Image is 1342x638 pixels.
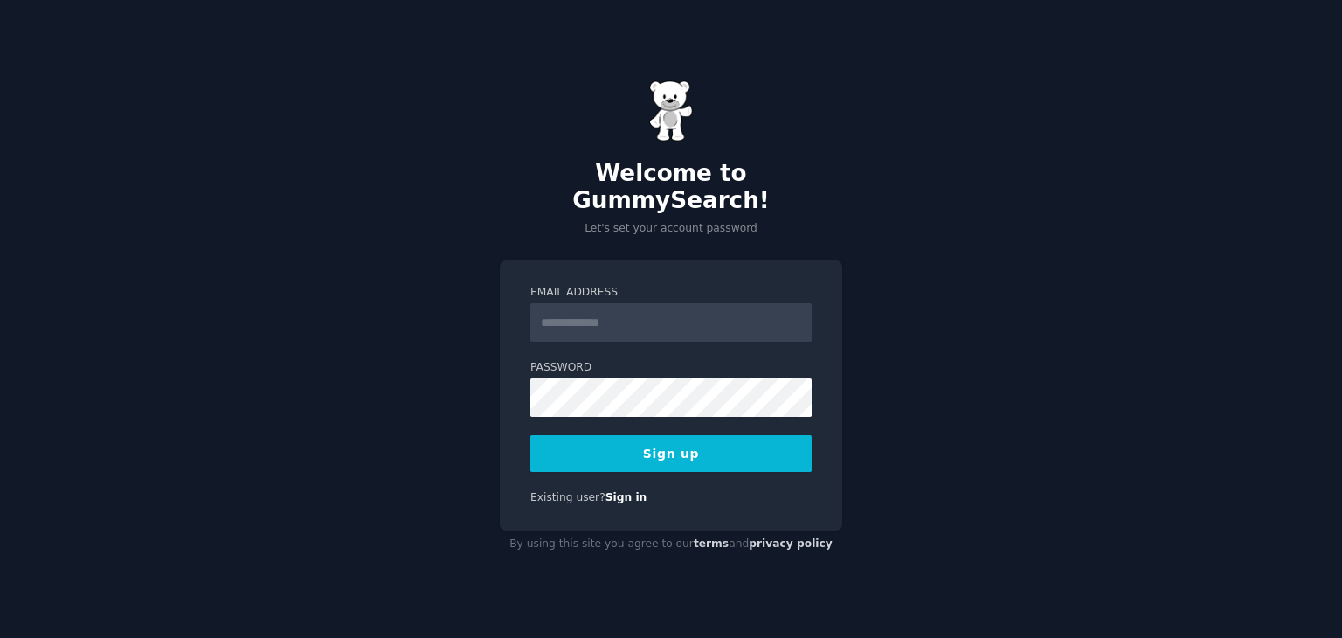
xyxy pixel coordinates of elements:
label: Password [530,360,812,376]
span: Existing user? [530,491,605,503]
img: Gummy Bear [649,80,693,142]
p: Let's set your account password [500,221,842,237]
div: By using this site you agree to our and [500,531,842,558]
h2: Welcome to GummySearch! [500,160,842,215]
a: privacy policy [749,537,833,550]
label: Email Address [530,285,812,301]
button: Sign up [530,435,812,472]
a: terms [694,537,729,550]
a: Sign in [605,491,647,503]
